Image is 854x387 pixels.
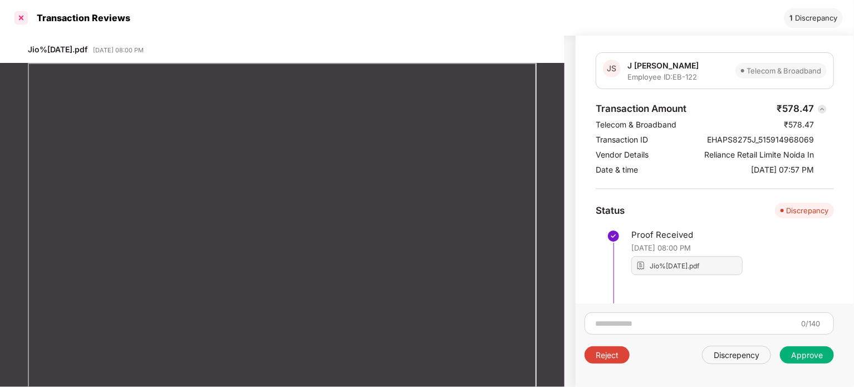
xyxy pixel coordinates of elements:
div: [DATE] 07:57 PM [751,164,814,175]
img: svg+xml;base64,PHN2ZyB4bWxucz0iaHR0cDovL3d3dy53My5vcmcvMjAwMC9zdmciIHdpZHRoPSIxNiIgaGVpZ2h0PSIxNi... [636,261,645,270]
div: ₹578.47 [777,102,814,115]
div: Transaction Amount [596,102,686,115]
div: Reliance Retail Limite Noida In [704,149,814,160]
img: svg+xml;base64,PHN2ZyBpZD0iQmFjay0zMngzMiIgeG1sbnM9Imh0dHA6Ly93d3cudzMub3JnLzIwMDAvc3ZnIiB3aWR0aD... [817,104,828,115]
div: Discrepency [714,350,759,360]
div: Jio%[DATE].pdf [28,44,87,55]
div: Employee ID: EB-122 [627,72,699,82]
div: Proof Received [631,229,743,241]
div: Jio%[DATE].pdf [650,262,699,270]
div: Date & time [596,164,638,175]
div: Telecom & Broadband [596,119,676,130]
div: Discrepancy [786,205,828,216]
div: Discrepancy [795,13,837,23]
div: Transaction ID [596,134,648,145]
div: 1 [789,13,793,23]
div: Approve [791,350,823,360]
div: Telecom & Broadband [747,65,821,76]
div: Vendor Details [596,149,649,160]
div: [DATE] 08:00 PM [631,243,743,253]
div: ₹578.47 [784,119,814,130]
div: J [PERSON_NAME] [627,60,699,72]
span: JS [607,62,617,75]
div: Transaction Reviews [30,12,130,23]
div: Reject [596,350,619,360]
div: 0/140 [801,319,820,329]
img: svg+xml;base64,PHN2ZyBpZD0iU3RlcC1Eb25lLTMyeDMyIiB4bWxucz0iaHR0cDovL3d3dy53My5vcmcvMjAwMC9zdmciIH... [607,229,620,243]
div: Status [596,204,625,217]
div: EHAPS8275J_515914968069 [707,134,814,145]
div: [DATE] 08:00 PM [93,47,144,54]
